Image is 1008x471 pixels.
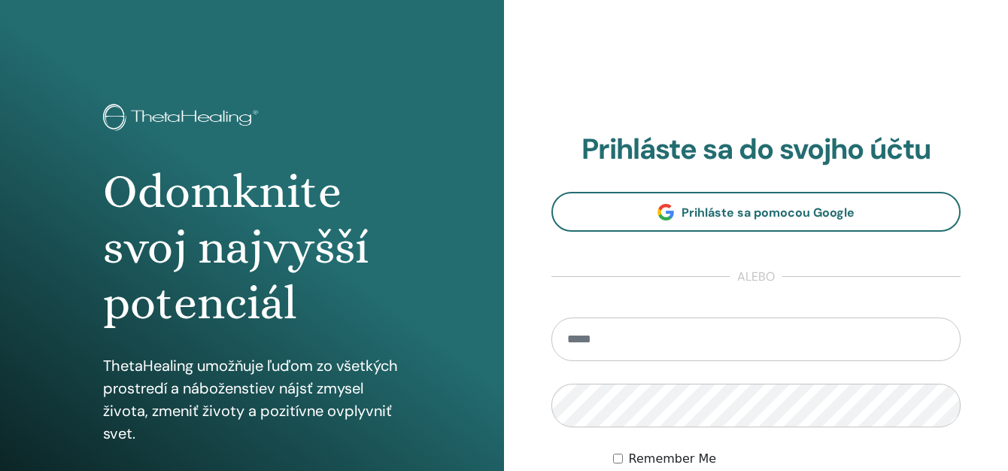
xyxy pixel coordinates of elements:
div: Keep me authenticated indefinitely or until I manually logout [613,450,961,468]
p: ThetaHealing umožňuje ľuďom zo všetkých prostredí a náboženstiev nájsť zmysel života, zmeniť živo... [103,354,402,445]
h1: Odomknite svoj najvyšší potenciál [103,164,402,332]
span: Prihláste sa pomocou Google [682,205,855,220]
span: alebo [730,268,782,286]
a: Prihláste sa pomocou Google [551,192,961,232]
label: Remember Me [629,450,717,468]
h2: Prihláste sa do svojho účtu [551,132,961,167]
